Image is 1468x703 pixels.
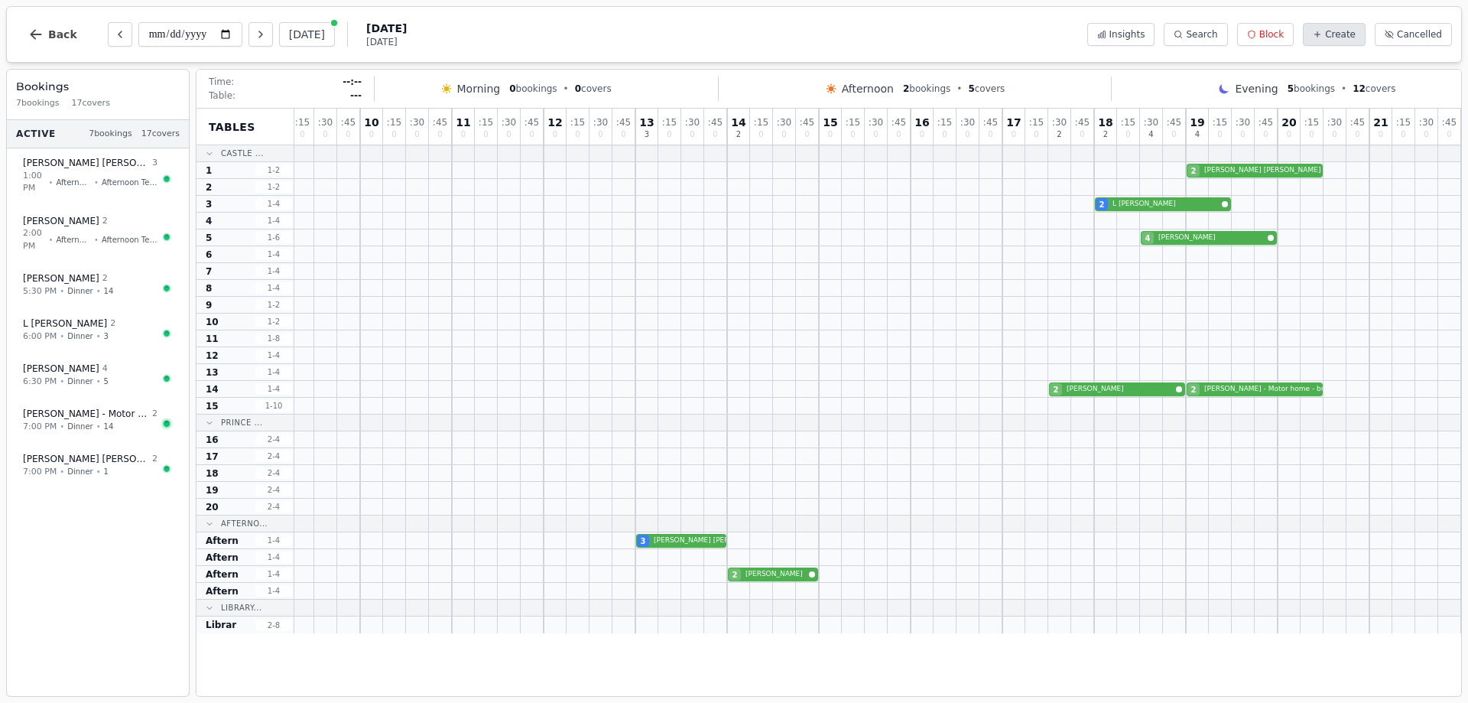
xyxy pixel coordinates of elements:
span: 0 [598,131,602,138]
span: • [60,330,64,342]
span: 14 [731,117,745,128]
span: 1 - 2 [255,181,292,193]
span: • [60,285,64,297]
span: 2 - 4 [255,434,292,445]
span: Afternoon Tea Room 3 [102,234,158,246]
span: Aftern [206,585,239,597]
span: : 15 [387,118,401,127]
span: [PERSON_NAME] - Motor home - bringing dog - lounge Please [23,408,149,420]
span: 2 [152,408,158,421]
button: Create [1303,23,1366,46]
span: 5 [206,232,212,244]
span: : 15 [570,118,585,127]
span: : 45 [1350,118,1365,127]
span: 6 [206,249,212,261]
span: 16 [206,434,219,446]
span: 0 [1171,131,1176,138]
span: : 15 [479,118,493,127]
span: 17 [1006,117,1021,128]
span: 3 [641,535,646,547]
span: 12 [547,117,562,128]
span: 14 [206,383,219,395]
span: 0 [391,131,396,138]
span: : 15 [937,118,952,127]
span: 12 [1353,83,1366,94]
span: 0 [850,131,855,138]
button: Insights [1087,23,1155,46]
button: Next day [248,22,273,47]
span: : 30 [318,118,333,127]
span: Aftern [206,552,239,564]
span: Dinner [67,285,93,297]
span: covers [968,83,1005,95]
span: : 30 [1327,118,1342,127]
span: 0 [942,131,947,138]
span: Dinner [67,421,93,432]
span: 0 [300,131,304,138]
span: 4 [102,363,108,376]
span: 0 [1034,131,1038,138]
span: 5 [968,83,974,94]
span: 2 [152,453,158,466]
span: : 45 [1259,118,1273,127]
span: 2 - 4 [255,501,292,513]
span: 0 [509,83,515,94]
span: Create [1325,28,1356,41]
span: 2 [1103,131,1108,138]
span: 0 [965,131,969,138]
span: : 45 [616,118,631,127]
span: 0 [529,131,534,138]
span: 0 [781,131,786,138]
span: 0 [667,131,671,138]
span: : 45 [1075,118,1090,127]
span: 0 [1424,131,1428,138]
span: Dinner [67,376,93,387]
span: [PERSON_NAME] [PERSON_NAME] [654,535,770,546]
button: [PERSON_NAME] - Motor home - bringing dog - lounge Please27:00 PM•Dinner•14 [13,399,183,441]
span: 2 - 4 [255,467,292,479]
span: Aftern [206,535,239,547]
span: [PERSON_NAME] [23,272,99,285]
span: covers [1353,83,1395,95]
span: 2 - 4 [255,484,292,496]
button: Back [16,16,89,53]
span: 0 [575,131,580,138]
span: 2 [1057,131,1061,138]
span: 4 [1148,131,1153,138]
span: 0 [1287,131,1291,138]
span: Afternoon Tea [56,234,91,246]
span: 11 [206,333,219,345]
span: 0 [369,131,374,138]
span: [PERSON_NAME] [PERSON_NAME] [23,157,149,169]
span: • [1341,83,1346,95]
span: • [60,421,64,432]
button: [PERSON_NAME] [PERSON_NAME]27:00 PM•Dinner•1 [13,444,183,487]
span: 0 [483,131,488,138]
span: : 15 [754,118,768,127]
span: 2 [1191,165,1197,177]
span: : 45 [983,118,998,127]
span: 8 [206,282,212,295]
span: 1 [104,466,109,477]
span: : 15 [1396,118,1411,127]
span: 0 [1309,131,1314,138]
span: 0 [690,131,694,138]
span: : 45 [1167,118,1181,127]
span: 3 [104,330,109,342]
span: 0 [575,83,581,94]
span: 1 - 2 [255,164,292,176]
span: [PERSON_NAME] [23,363,99,375]
span: 1 - 6 [255,232,292,243]
span: 1 [206,164,212,177]
span: 1:00 PM [23,170,45,195]
span: 2 [1054,384,1059,395]
span: • [96,376,101,387]
span: Library... [221,602,262,613]
span: Cancelled [1397,28,1442,41]
span: covers [575,83,612,95]
span: 5 [1288,83,1294,94]
button: [PERSON_NAME] 22:00 PM•Afternoon Tea•Afternoon Tea Room 3 [13,207,183,262]
span: --:-- [343,76,362,88]
span: 0 [1447,131,1451,138]
span: 6:00 PM [23,330,57,343]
